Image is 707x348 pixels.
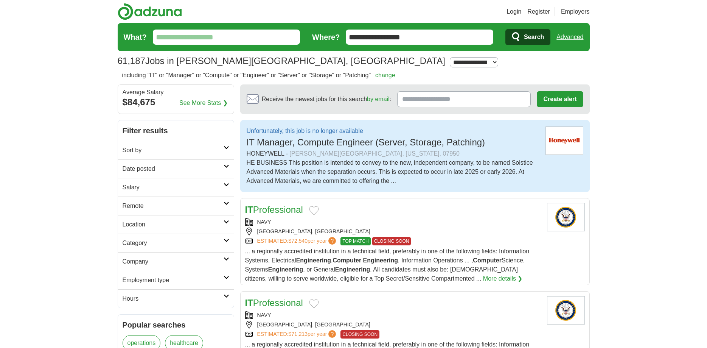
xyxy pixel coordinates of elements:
button: Create alert [537,91,583,107]
a: ITProfessional [245,204,303,215]
strong: Engineering [268,266,303,273]
span: CLOSING SOON [372,237,411,245]
a: Hours [118,289,234,308]
span: ... a regionally accredited institution in a technical field, preferably in one of the following ... [245,248,530,282]
div: [GEOGRAPHIC_DATA], [GEOGRAPHIC_DATA] [245,321,541,329]
a: Location [118,215,234,234]
img: Direct Employers logo [545,126,583,155]
a: Register [527,7,550,16]
a: NAVY [257,312,271,318]
strong: Computer [333,257,362,264]
label: What? [124,31,147,43]
a: by email [367,96,390,102]
a: ESTIMATED:$71,213per year? [257,330,338,339]
span: $72,540 [288,238,308,244]
div: [GEOGRAPHIC_DATA], [GEOGRAPHIC_DATA] [245,228,541,236]
div: HE BUSINESS This position is intended to convey to the new, independent company, to be named Sols... [247,158,539,186]
h2: Hours [123,294,224,303]
span: IT Manager, Compute Engineer (Server, Storage, Patching) [247,137,485,147]
a: Category [118,234,234,252]
a: Employers [561,7,590,16]
img: U.S. Navy logo [547,203,585,231]
a: More details ❯ [483,274,523,283]
a: Login [507,7,521,16]
strong: Engineering [335,266,370,273]
span: 61,187 [118,54,145,68]
a: Remote [118,197,234,215]
a: Employment type [118,271,234,289]
strong: IT [245,204,253,215]
a: Salary [118,178,234,197]
span: ? [328,330,336,338]
img: Adzuna logo [118,3,182,20]
h2: Sort by [123,146,224,155]
a: ITProfessional [245,298,303,308]
span: $71,213 [288,331,308,337]
a: ESTIMATED:$72,540per year? [257,237,338,245]
div: $84,675 [123,95,229,109]
h2: Company [123,257,224,266]
a: NAVY [257,219,271,225]
span: - [286,149,288,158]
a: Date posted [118,159,234,178]
h2: Salary [123,183,224,192]
h2: Remote [123,201,224,211]
a: Company [118,252,234,271]
img: U.S. Navy logo [547,296,585,325]
strong: IT [245,298,253,308]
strong: Computer [473,257,502,264]
strong: Engineering [296,257,331,264]
div: Average Salary [123,89,229,95]
div: [PERSON_NAME][GEOGRAPHIC_DATA], [US_STATE], 07950 [289,149,460,158]
label: Where? [312,31,340,43]
h2: Filter results [118,120,234,141]
button: Search [505,29,550,45]
h2: Popular searches [123,319,229,331]
h2: Date posted [123,164,224,173]
h2: including "IT" or "Manager" or "Compute" or "Engineer" or "Server" or "Storage" or "Patching" [122,71,395,80]
a: Sort by [118,141,234,159]
a: See More Stats ❯ [179,98,228,108]
span: ? [328,237,336,245]
h2: Category [123,239,224,248]
p: Unfortunately, this job is no longer available [247,126,485,136]
span: Search [524,30,544,45]
a: change [375,72,395,78]
h1: Jobs in [PERSON_NAME][GEOGRAPHIC_DATA], [GEOGRAPHIC_DATA] [118,56,445,66]
button: Add to favorite jobs [309,206,319,215]
h2: Employment type [123,276,224,285]
a: Advanced [556,30,583,45]
h2: Location [123,220,224,229]
strong: Engineering [363,257,398,264]
div: HONEYWELL [247,149,539,158]
span: Receive the newest jobs for this search : [262,95,391,104]
button: Add to favorite jobs [309,299,319,308]
span: CLOSING SOON [340,330,379,339]
span: TOP MATCH [340,237,370,245]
